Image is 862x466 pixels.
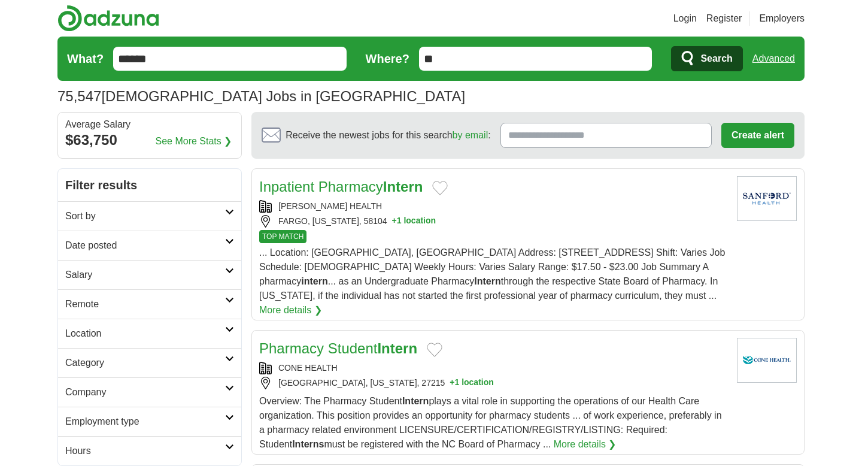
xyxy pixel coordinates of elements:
[57,86,101,107] span: 75,547
[402,396,429,406] strong: Intern
[554,437,617,452] a: More details ❯
[673,11,697,26] a: Login
[259,340,417,356] a: Pharmacy StudentIntern
[65,385,225,400] h2: Company
[65,238,225,253] h2: Date posted
[706,11,742,26] a: Register
[366,50,409,68] label: Where?
[57,88,465,104] h1: [DEMOGRAPHIC_DATA] Jobs in [GEOGRAPHIC_DATA]
[259,230,306,243] span: TOP MATCH
[427,343,442,357] button: Add to favorite jobs
[58,201,241,231] a: Sort by
[292,439,324,449] strong: Interns
[450,377,454,389] span: +
[58,319,241,348] a: Location
[392,215,397,228] span: +
[259,377,727,389] div: [GEOGRAPHIC_DATA], [US_STATE], 27215
[58,289,241,319] a: Remote
[57,5,159,32] img: Adzuna logo
[450,377,494,389] button: +1 location
[721,123,794,148] button: Create alert
[759,11,805,26] a: Employers
[259,178,423,195] a: Inpatient PharmacyIntern
[65,129,234,151] div: $63,750
[65,326,225,341] h2: Location
[65,356,225,370] h2: Category
[286,128,490,143] span: Receive the newest jobs for this search :
[432,181,448,195] button: Add to favorite jobs
[65,268,225,282] h2: Salary
[58,436,241,465] a: Hours
[58,260,241,289] a: Salary
[278,363,338,373] a: CONE HEALTH
[58,348,241,377] a: Category
[259,247,725,301] span: ... Location: [GEOGRAPHIC_DATA], [GEOGRAPHIC_DATA] Address: [STREET_ADDRESS] Shift: Varies Job Sc...
[752,47,795,71] a: Advanced
[700,47,732,71] span: Search
[58,169,241,201] h2: Filter results
[453,130,488,140] a: by email
[67,50,104,68] label: What?
[259,303,322,317] a: More details ❯
[301,276,327,286] strong: intern
[156,134,232,149] a: See More Stats ❯
[737,176,797,221] img: Sanford Health logo
[65,444,225,458] h2: Hours
[65,209,225,223] h2: Sort by
[65,120,234,129] div: Average Salary
[58,231,241,260] a: Date posted
[259,215,727,228] div: FARGO, [US_STATE], 58104
[671,46,742,71] button: Search
[259,396,722,449] span: Overview: The Pharmacy Student plays a vital role in supporting the operations of our Health Care...
[392,215,436,228] button: +1 location
[65,297,225,311] h2: Remote
[737,338,797,383] img: Cone Health logo
[278,201,382,211] a: [PERSON_NAME] HEALTH
[58,377,241,407] a: Company
[474,276,500,286] strong: Intern
[377,340,417,356] strong: Intern
[383,178,423,195] strong: Intern
[65,414,225,429] h2: Employment type
[58,407,241,436] a: Employment type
